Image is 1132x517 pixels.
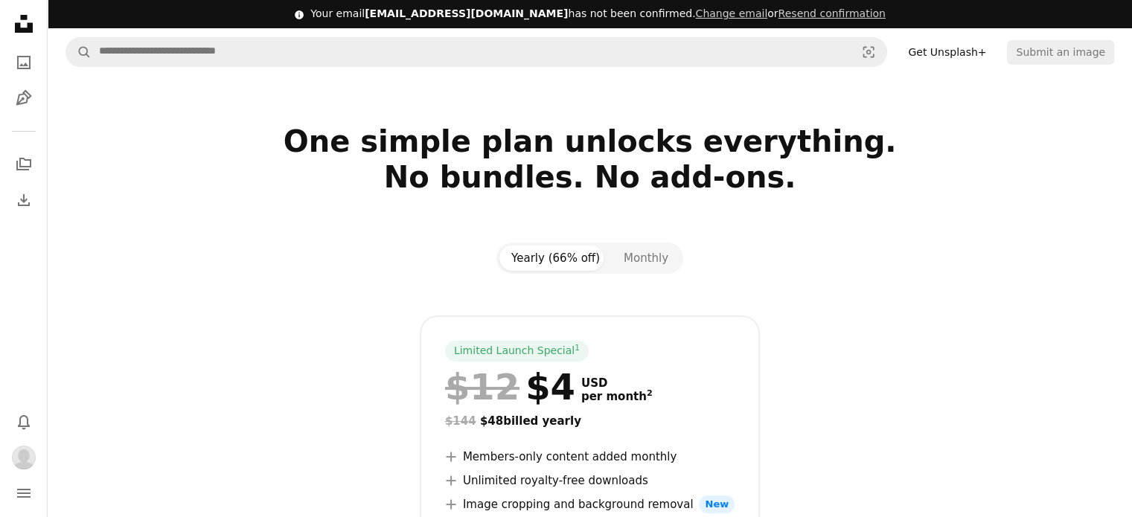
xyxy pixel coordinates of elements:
[9,9,39,42] a: Home — Unsplash
[575,343,580,352] sup: 1
[499,245,612,271] button: Yearly (66% off)
[9,48,39,77] a: Photos
[445,367,575,406] div: $4
[310,7,886,22] div: Your email has not been confirmed.
[612,245,680,271] button: Monthly
[695,7,885,19] span: or
[65,37,887,67] form: Find visuals sitewide
[12,446,36,469] img: Avatar of user Design Toronto Web
[365,7,568,19] span: [EMAIL_ADDRESS][DOMAIN_NAME]
[445,448,735,466] li: Members-only content added monthly
[9,185,39,215] a: Download History
[899,40,995,64] a: Get Unsplash+
[445,495,735,513] li: Image cropping and background removal
[9,478,39,508] button: Menu
[445,414,476,428] span: $144
[778,7,885,22] button: Resend confirmation
[66,38,92,66] button: Search Unsplash
[9,443,39,472] button: Profile
[699,495,735,513] span: New
[851,38,886,66] button: Visual search
[9,150,39,179] a: Collections
[445,341,589,362] div: Limited Launch Special
[581,376,653,390] span: USD
[647,388,653,398] sup: 2
[445,367,519,406] span: $12
[9,83,39,113] a: Illustrations
[581,390,653,403] span: per month
[695,7,767,19] a: Change email
[445,412,735,430] div: $48 billed yearly
[9,407,39,437] button: Notifications
[1007,40,1114,64] button: Submit an image
[572,344,583,359] a: 1
[108,123,1072,231] h2: One simple plan unlocks everything. No bundles. No add-ons.
[445,472,735,489] li: Unlimited royalty-free downloads
[644,390,656,403] a: 2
